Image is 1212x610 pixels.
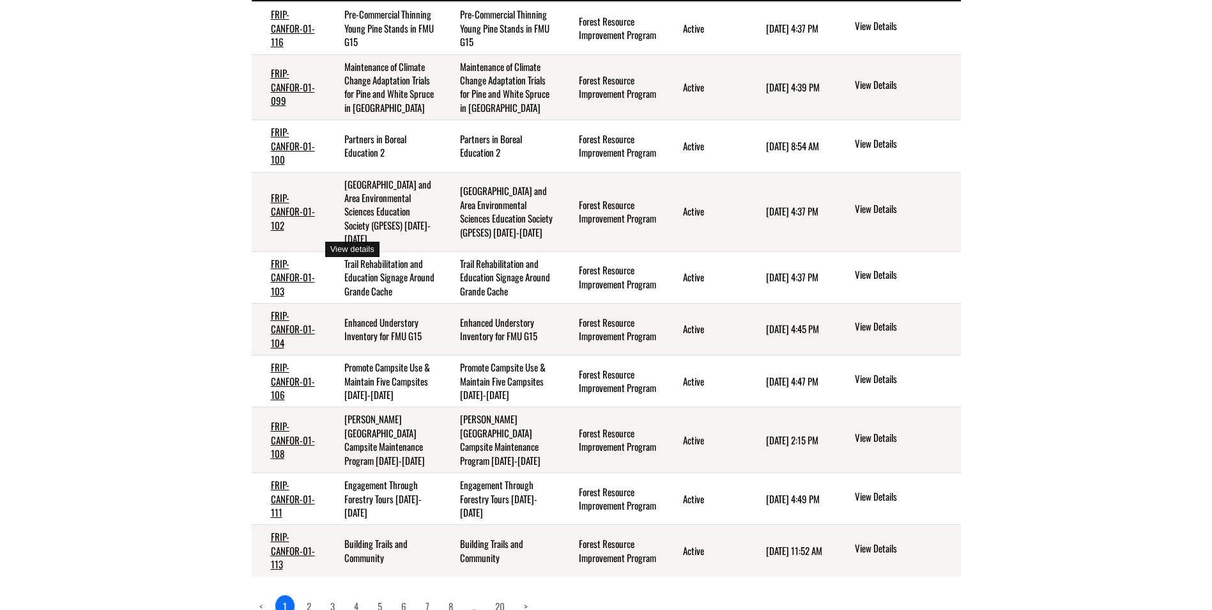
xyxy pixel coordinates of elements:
[747,473,834,525] td: 5/7/2025 4:49 PM
[271,191,315,232] a: FRIP-CANFOR-01-102
[747,2,834,54] td: 6/6/2025 4:37 PM
[271,360,315,402] a: FRIP-CANFOR-01-106
[560,407,664,473] td: Forest Resource Improvement Program
[747,303,834,355] td: 5/7/2025 4:45 PM
[766,204,818,218] time: [DATE] 4:37 PM
[766,374,818,388] time: [DATE] 4:47 PM
[834,2,960,54] td: action menu
[855,19,955,35] a: View details
[325,120,441,172] td: Partners in Boreal Education 2
[271,66,315,107] a: FRIP-CANFOR-01-099
[325,356,441,407] td: Promote Campsite Use & Maintain Five Campsites 2022-2027
[855,202,955,217] a: View details
[664,407,747,473] td: Active
[834,525,960,577] td: action menu
[441,303,560,355] td: Enhanced Understory Inventory for FMU G15
[252,525,325,577] td: FRIP-CANFOR-01-113
[560,525,664,577] td: Forest Resource Improvement Program
[252,473,325,525] td: FRIP-CANFOR-01-111
[325,172,441,251] td: Grande Prairie and Area Environmental Sciences Education Society (GPESES) 2022-2026
[834,407,960,473] td: action menu
[766,80,820,94] time: [DATE] 4:39 PM
[855,78,955,93] a: View details
[271,478,315,519] a: FRIP-CANFOR-01-111
[252,303,325,355] td: FRIP-CANFOR-01-104
[325,54,441,120] td: Maintenance of Climate Change Adaptation Trials for Pine and White Spruce in Alberta
[271,7,315,49] a: FRIP-CANFOR-01-116
[664,120,747,172] td: Active
[271,125,315,166] a: FRIP-CANFOR-01-100
[252,54,325,120] td: FRIP-CANFOR-01-099
[855,268,955,283] a: View details
[325,2,441,54] td: Pre-Commercial Thinning Young Pine Stands in FMU G15
[271,529,315,571] a: FRIP-CANFOR-01-113
[766,433,818,447] time: [DATE] 2:15 PM
[747,120,834,172] td: 9/11/2025 8:54 AM
[325,473,441,525] td: Engagement Through Forestry Tours 2022-2026
[271,419,315,460] a: FRIP-CANFOR-01-108
[834,120,960,172] td: action menu
[325,407,441,473] td: Hines Creek Area Campsite Maintenance Program 2022-2026
[325,303,441,355] td: Enhanced Understory Inventory for FMU G15
[252,356,325,407] td: FRIP-CANFOR-01-106
[664,54,747,120] td: Active
[834,251,960,303] td: action menu
[664,2,747,54] td: Active
[747,407,834,473] td: 7/11/2025 2:15 PM
[325,242,380,258] div: View details
[271,256,315,298] a: FRIP-CANFOR-01-103
[560,473,664,525] td: Forest Resource Improvement Program
[441,251,560,303] td: Trail Rehabilitation and Education Signage Around Grande Cache
[560,356,664,407] td: Forest Resource Improvement Program
[747,251,834,303] td: 6/6/2025 4:37 PM
[560,54,664,120] td: Forest Resource Improvement Program
[855,431,955,446] a: View details
[271,308,315,350] a: FRIP-CANFOR-01-104
[747,356,834,407] td: 5/7/2025 4:47 PM
[252,2,325,54] td: FRIP-CANFOR-01-116
[441,2,560,54] td: Pre-Commercial Thinning Young Pine Stands in FMU G15
[664,251,747,303] td: Active
[855,320,955,335] a: View details
[664,525,747,577] td: Active
[834,473,960,525] td: action menu
[441,473,560,525] td: Engagement Through Forestry Tours 2022-2026
[252,120,325,172] td: FRIP-CANFOR-01-100
[747,172,834,251] td: 6/6/2025 4:37 PM
[664,356,747,407] td: Active
[560,172,664,251] td: Forest Resource Improvement Program
[325,525,441,577] td: Building Trails and Community
[855,137,955,152] a: View details
[560,2,664,54] td: Forest Resource Improvement Program
[834,54,960,120] td: action menu
[855,490,955,505] a: View details
[325,251,441,303] td: Trail Rehabilitation and Education Signage Around Grande Cache
[664,172,747,251] td: Active
[441,356,560,407] td: Promote Campsite Use & Maintain Five Campsites 2022-2027
[441,525,560,577] td: Building Trails and Community
[664,473,747,525] td: Active
[766,139,819,153] time: [DATE] 8:54 AM
[560,303,664,355] td: Forest Resource Improvement Program
[766,492,820,506] time: [DATE] 4:49 PM
[664,303,747,355] td: Active
[441,120,560,172] td: Partners in Boreal Education 2
[252,407,325,473] td: FRIP-CANFOR-01-108
[441,407,560,473] td: Hines Creek Area Campsite Maintenance Program 2022-2026
[560,251,664,303] td: Forest Resource Improvement Program
[766,21,818,35] time: [DATE] 4:37 PM
[252,251,325,303] td: FRIP-CANFOR-01-103
[855,542,955,557] a: View details
[855,372,955,387] a: View details
[252,172,325,251] td: FRIP-CANFOR-01-102
[834,356,960,407] td: action menu
[747,525,834,577] td: 9/11/2025 11:52 AM
[834,172,960,251] td: action menu
[834,303,960,355] td: action menu
[766,270,818,284] time: [DATE] 4:37 PM
[441,172,560,251] td: Grande Prairie and Area Environmental Sciences Education Society (GPESES) 2022-2026
[560,120,664,172] td: Forest Resource Improvement Program
[747,54,834,120] td: 5/7/2025 4:39 PM
[766,544,822,558] time: [DATE] 11:52 AM
[766,322,819,336] time: [DATE] 4:45 PM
